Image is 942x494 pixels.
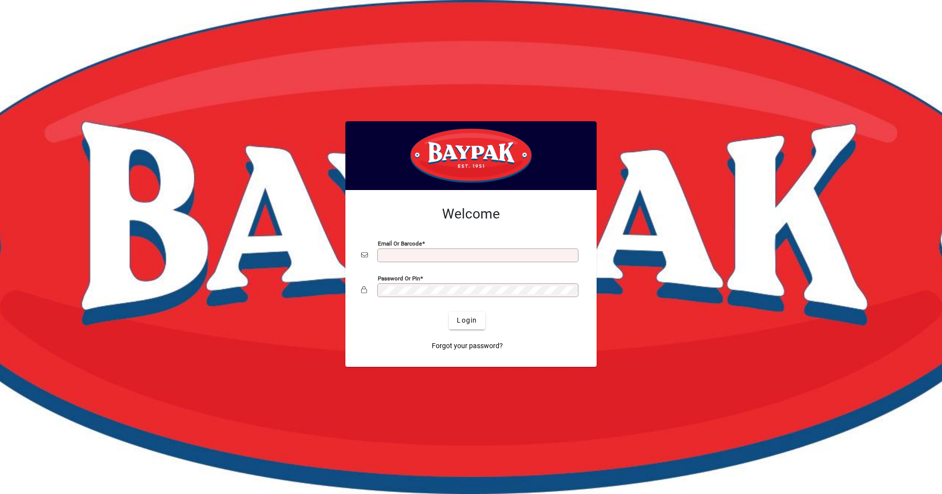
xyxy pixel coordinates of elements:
[432,341,503,351] span: Forgot your password?
[361,206,581,222] h2: Welcome
[457,315,477,326] span: Login
[378,274,420,281] mat-label: Password or Pin
[378,240,422,247] mat-label: Email or Barcode
[449,312,485,329] button: Login
[428,337,507,355] a: Forgot your password?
